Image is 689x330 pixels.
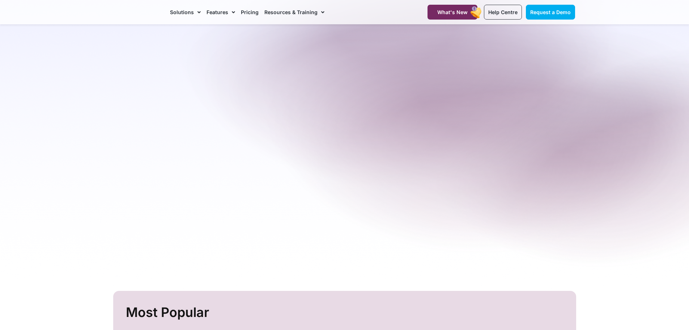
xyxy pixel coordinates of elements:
img: CareMaster Logo [114,7,163,18]
span: Help Centre [488,9,518,15]
span: Request a Demo [530,9,571,15]
h2: Most Popular [126,302,565,323]
a: What's New [428,5,477,20]
a: Request a Demo [526,5,575,20]
a: Help Centre [484,5,522,20]
span: What's New [437,9,468,15]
